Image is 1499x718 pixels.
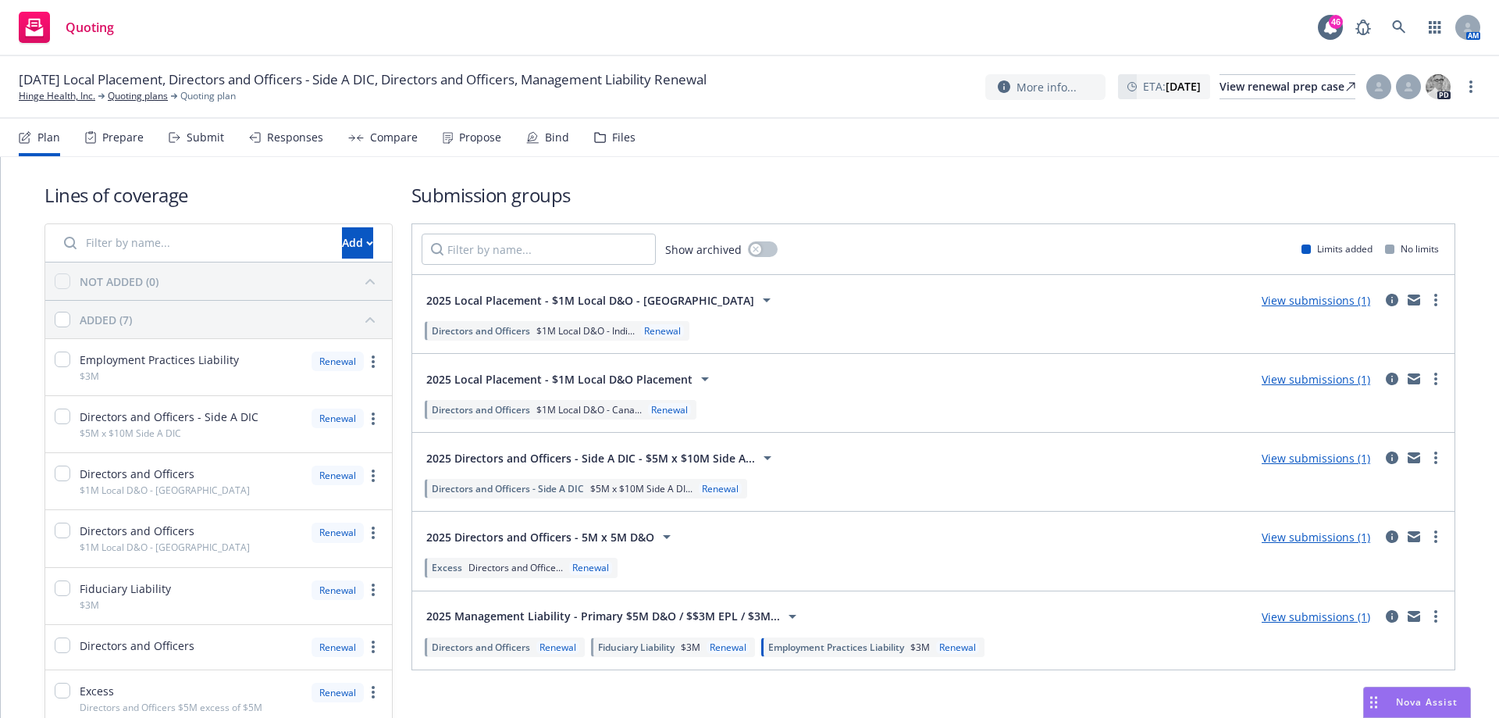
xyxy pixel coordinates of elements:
span: 2025 Management Liability - Primary $5M D&O / $$3M EPL / $3M... [426,608,780,624]
div: Renewal [312,466,364,485]
button: NOT ADDED (0) [80,269,383,294]
a: circleInformation [1383,370,1401,388]
a: mail [1405,527,1423,546]
button: Nova Assist [1363,687,1471,718]
span: ETA : [1143,78,1201,95]
span: $3M [80,598,99,612]
div: Files [612,131,636,144]
button: Add [342,227,373,259]
div: Renewal [312,638,364,657]
button: 2025 Local Placement - $1M Local D&O Placement [422,363,719,395]
button: More info... [985,74,1106,100]
a: more [1426,291,1445,309]
span: Excess [432,561,462,574]
a: more [1462,77,1480,96]
span: Quoting [66,21,114,34]
a: mail [1405,291,1423,309]
div: Responses [267,131,323,144]
div: Bind [545,131,569,144]
span: $1M Local D&O - Cana... [536,403,642,416]
span: Directors and Officers [80,523,194,539]
span: Employment Practices Liability [768,641,904,654]
div: Renewal [707,641,749,654]
img: photo [1426,74,1451,99]
button: 2025 Management Liability - Primary $5M D&O / $$3M EPL / $3M... [422,601,806,632]
input: Filter by name... [422,234,656,265]
div: Renewal [641,324,684,338]
span: 2025 Directors and Officers - 5M x 5M D&O [426,529,654,545]
span: Fiduciary Liability [80,580,171,597]
span: 2025 Local Placement - $1M Local D&O - [GEOGRAPHIC_DATA] [426,292,754,309]
div: Renewal [648,403,691,416]
div: Renewal [699,482,742,495]
a: circleInformation [1383,527,1401,546]
span: 2025 Directors and Officers - Side A DIC - $5M x $10M Side A... [426,450,755,466]
a: View submissions (1) [1262,530,1370,545]
span: Fiduciary Liability [598,641,675,654]
span: Excess [80,683,114,699]
a: View submissions (1) [1262,451,1370,466]
a: more [1426,370,1445,388]
a: mail [1405,448,1423,467]
span: Directors and Officers [80,638,194,654]
div: Renewal [536,641,579,654]
div: Renewal [312,523,364,542]
button: 2025 Local Placement - $1M Local D&O - [GEOGRAPHIC_DATA] [422,284,781,316]
h1: Submission groups [411,182,1455,208]
h1: Lines of coverage [45,182,393,208]
a: mail [1405,607,1423,626]
span: 2025 Local Placement - $1M Local D&O Placement [426,371,693,388]
span: [DATE] Local Placement, Directors and Officers - Side A DIC, Directors and Officers, Management L... [19,70,707,89]
span: Directors and Officers - Side A DIC [432,482,584,495]
a: more [1426,448,1445,467]
a: Hinge Health, Inc. [19,89,95,103]
a: Switch app [1419,12,1451,43]
span: Directors and Officers [432,403,530,416]
span: Directors and Officers [432,641,530,654]
span: Directors and Officers - Side A DIC [80,409,258,425]
a: circleInformation [1383,607,1401,626]
div: Renewal [569,561,612,574]
button: ADDED (7) [80,307,383,332]
div: No limits [1385,242,1439,255]
span: Directors and Officers $5M excess of $5M [80,701,262,714]
span: More info... [1017,79,1077,95]
div: Limits added [1301,242,1373,255]
span: Directors and Officers [80,466,194,482]
div: Renewal [312,580,364,600]
span: $3M [910,641,930,654]
div: Plan [37,131,60,144]
a: more [1426,607,1445,626]
span: $3M [681,641,700,654]
button: 2025 Directors and Officers - Side A DIC - $5M x $10M Side A... [422,442,782,473]
div: 46 [1329,15,1343,29]
a: more [364,466,383,485]
a: more [364,352,383,371]
button: 2025 Directors and Officers - 5M x 5M D&O [422,521,681,552]
a: more [364,523,383,542]
div: Drag to move [1364,688,1383,717]
div: Renewal [312,409,364,428]
span: Directors and Officers [432,324,530,338]
a: more [364,580,383,599]
span: $1M Local D&O - [GEOGRAPHIC_DATA] [80,484,250,497]
a: View submissions (1) [1262,293,1370,308]
a: Quoting plans [108,89,168,103]
a: Search [1383,12,1415,43]
a: mail [1405,370,1423,388]
div: Submit [187,131,224,144]
div: Prepare [102,131,144,144]
span: $1M Local D&O - [GEOGRAPHIC_DATA] [80,541,250,554]
a: circleInformation [1383,291,1401,309]
a: more [1426,527,1445,546]
span: Directors and Office... [468,561,563,574]
div: Renewal [312,683,364,702]
strong: [DATE] [1166,79,1201,94]
div: Renewal [936,641,979,654]
a: Report a Bug [1348,12,1379,43]
a: Quoting [12,5,120,49]
div: NOT ADDED (0) [80,273,158,290]
a: View submissions (1) [1262,609,1370,624]
div: Propose [459,131,501,144]
a: more [364,638,383,656]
